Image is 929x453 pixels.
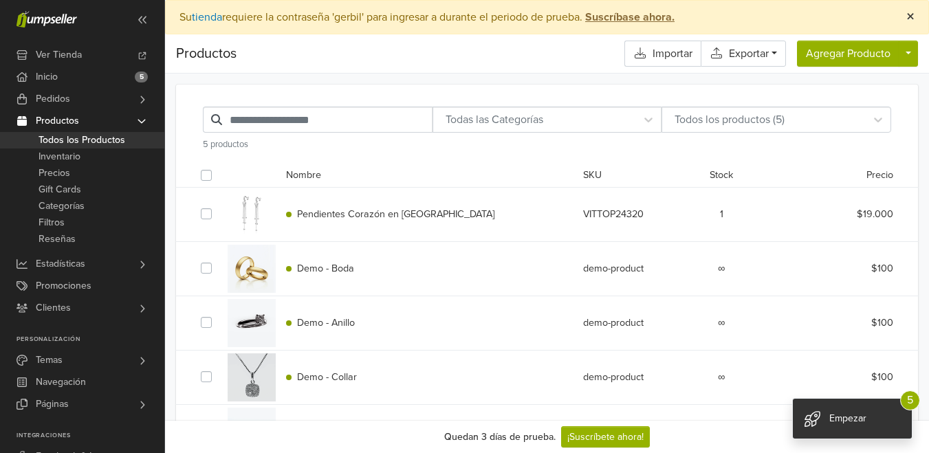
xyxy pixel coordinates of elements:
[39,231,76,247] span: Reseñas
[286,208,494,220] a: Pendientes Corazón en [GEOGRAPHIC_DATA]
[669,111,859,128] div: Todos los productos (5)
[36,88,70,110] span: Pedidos
[573,168,692,184] div: SKU
[36,110,79,132] span: Productos
[36,297,71,319] span: Clientes
[785,207,904,222] div: $19.000
[624,41,701,67] a: Importar
[692,261,751,276] div: ∞
[793,399,912,439] div: Empezar 5
[286,371,357,383] a: Demo - Collar
[785,370,904,385] div: $100
[900,390,920,410] span: 5
[829,412,866,424] span: Empezar
[192,10,222,24] a: tienda
[297,317,355,329] span: Demo - Anillo
[39,148,80,165] span: Inventario
[36,44,82,66] span: Ver Tienda
[201,241,893,296] div: Demo - Bodademo-product∞$100
[201,187,893,241] div: Pendientes Corazón en [GEOGRAPHIC_DATA]VITTOP243201$19.000
[573,207,692,222] div: VITTOP24320
[17,335,164,344] p: Personalización
[135,71,148,82] span: 5
[692,316,751,331] div: ∞
[17,432,164,440] p: Integraciones
[201,296,893,350] div: Demo - Anillodemo-product∞$100
[36,349,63,371] span: Temas
[785,316,904,331] div: $100
[39,181,81,198] span: Gift Cards
[444,430,556,444] div: Quedan 3 días de prueba.
[893,1,928,34] button: Close
[39,132,125,148] span: Todos los Productos
[573,316,692,331] div: demo-product
[692,168,751,184] div: Stock
[692,207,751,222] div: 1
[39,165,70,181] span: Precios
[297,208,494,220] span: Pendientes Corazón en [GEOGRAPHIC_DATA]
[785,168,904,184] div: Precio
[201,350,893,404] div: Demo - Collardemo-product∞$100
[36,66,58,88] span: Inicio
[585,10,675,24] strong: Suscríbase ahora.
[906,7,915,27] span: ×
[39,214,65,231] span: Filtros
[36,371,86,393] span: Navegación
[286,263,354,274] a: Demo - Boda
[36,253,85,275] span: Estadísticas
[573,261,692,276] div: demo-product
[582,10,675,24] a: Suscríbase ahora.
[286,317,355,329] a: Demo - Anillo
[297,263,354,274] span: Demo - Boda
[36,275,91,297] span: Promociones
[692,370,751,385] div: ∞
[176,43,237,64] span: Productos
[701,41,786,67] a: Exportar
[561,426,650,448] a: ¡Suscríbete ahora!
[785,261,904,276] div: $100
[36,393,69,415] span: Páginas
[203,139,248,150] span: 5 productos
[573,370,692,385] div: demo-product
[797,41,899,67] button: Agregar Producto
[276,168,573,184] div: Nombre
[39,198,85,214] span: Categorías
[297,371,357,383] span: Demo - Collar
